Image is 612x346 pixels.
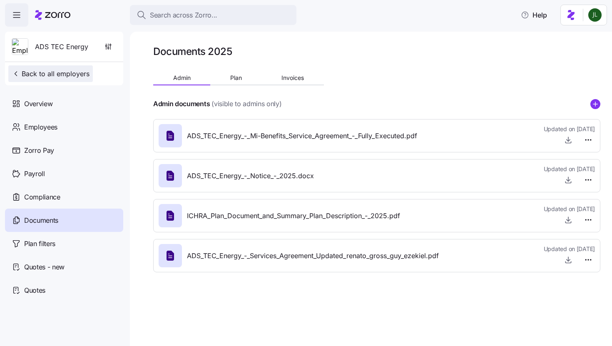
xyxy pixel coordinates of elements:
[544,245,595,253] span: Updated on [DATE]
[5,232,123,255] a: Plan filters
[514,7,554,23] button: Help
[5,139,123,162] a: Zorro Pay
[153,99,210,109] h4: Admin documents
[5,209,123,232] a: Documents
[544,165,595,173] span: Updated on [DATE]
[211,99,281,109] span: (visible to admins only)
[590,99,600,109] svg: add icon
[5,115,123,139] a: Employees
[8,65,93,82] button: Back to all employers
[588,8,602,22] img: d9b9d5af0451fe2f8c405234d2cf2198
[24,145,54,156] span: Zorro Pay
[24,122,57,132] span: Employees
[24,192,60,202] span: Compliance
[24,239,55,249] span: Plan filters
[24,262,65,272] span: Quotes - new
[187,171,314,181] span: ADS_TEC_Energy_-_Notice_-_2025.docx
[281,75,304,81] span: Invoices
[24,99,52,109] span: Overview
[544,205,595,213] span: Updated on [DATE]
[35,42,88,52] span: ADS TEC Energy
[544,125,595,133] span: Updated on [DATE]
[12,69,90,79] span: Back to all employers
[5,162,123,185] a: Payroll
[187,131,417,141] span: ADS_TEC_Energy_-_Mi-Benefits_Service_Agreement_-_Fully_Executed.pdf
[5,185,123,209] a: Compliance
[12,39,28,55] img: Employer logo
[5,255,123,279] a: Quotes - new
[5,279,123,302] a: Quotes
[24,215,58,226] span: Documents
[150,10,217,20] span: Search across Zorro...
[153,45,232,58] h1: Documents 2025
[24,285,45,296] span: Quotes
[24,169,45,179] span: Payroll
[187,211,400,221] span: ICHRA_Plan_Document_and_Summary_Plan_Description_-_2025.pdf
[5,92,123,115] a: Overview
[187,251,439,261] span: ADS_TEC_Energy_-_Services_Agreement_Updated_renato_gross_guy_ezekiel.pdf
[521,10,547,20] span: Help
[230,75,242,81] span: Plan
[173,75,191,81] span: Admin
[130,5,296,25] button: Search across Zorro...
